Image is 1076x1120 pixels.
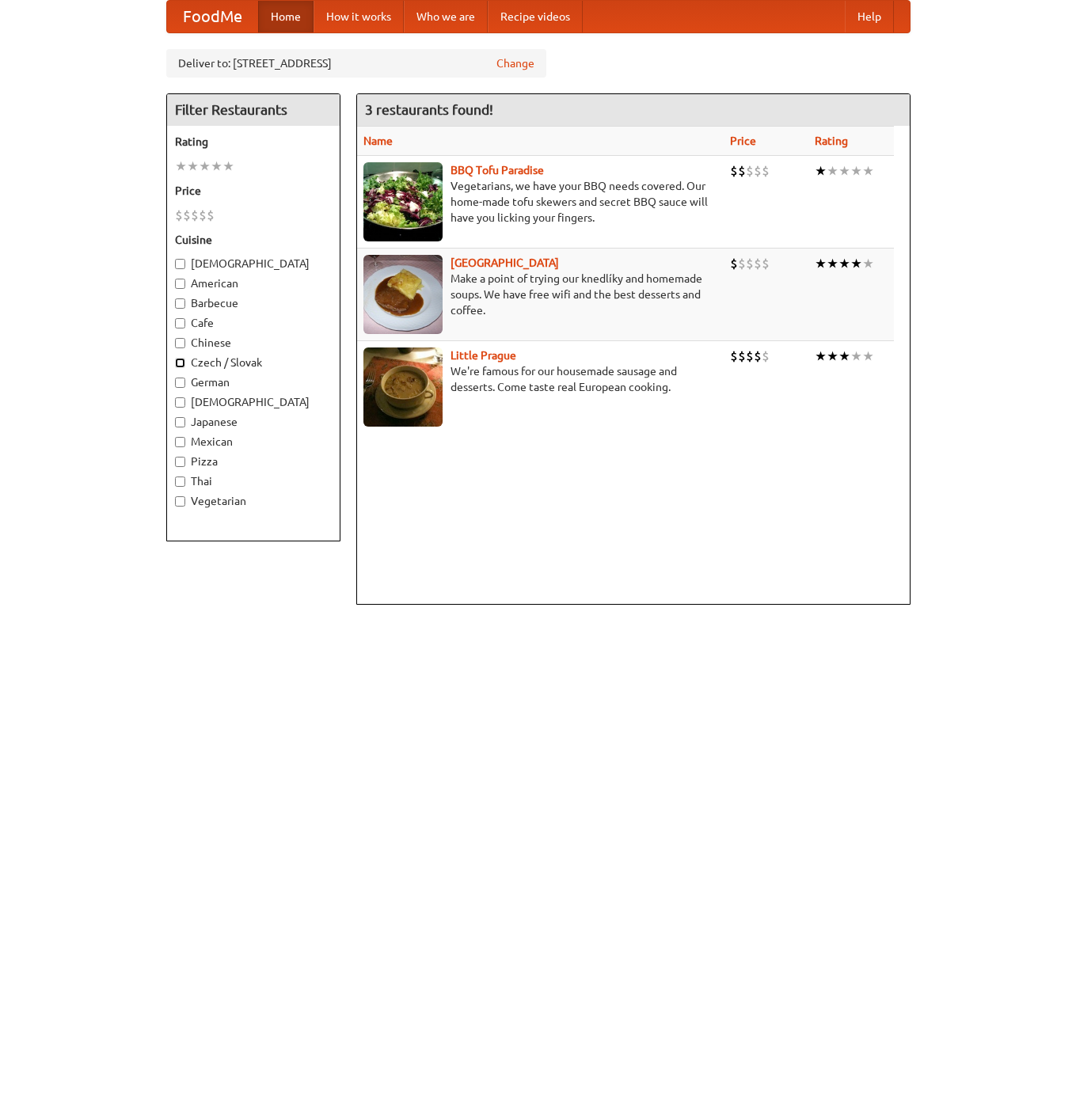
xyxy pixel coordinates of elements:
label: [DEMOGRAPHIC_DATA] [175,394,332,410]
li: ★ [187,158,199,175]
p: We're famous for our housemade sausage and desserts. Come taste real European cooking. [363,363,718,395]
label: Barbecue [175,295,332,311]
img: tofuparadise.jpg [363,162,443,241]
label: Pizza [175,454,332,469]
h4: Filter Restaurants [167,94,340,126]
li: $ [738,162,746,180]
a: [GEOGRAPHIC_DATA] [451,256,559,269]
label: Cafe [175,315,332,331]
h5: Price [175,183,332,199]
input: [DEMOGRAPHIC_DATA] [175,397,185,408]
a: Who we are [404,1,488,32]
li: ★ [815,162,827,180]
p: Make a point of trying our knedlíky and homemade soups. We have free wifi and the best desserts a... [363,271,718,318]
li: $ [730,255,738,272]
ng-pluralize: 3 restaurants found! [365,102,493,117]
label: [DEMOGRAPHIC_DATA] [175,256,332,271]
li: ★ [850,162,862,180]
input: Mexican [175,437,185,447]
h5: Rating [175,134,332,150]
input: American [175,279,185,289]
a: Help [845,1,894,32]
input: Thai [175,476,185,487]
input: Vegetarian [175,496,185,507]
a: How it works [314,1,404,32]
input: Czech / Slovak [175,358,185,368]
li: $ [762,255,770,272]
li: ★ [222,158,234,175]
li: $ [191,207,199,224]
li: ★ [862,162,874,180]
li: ★ [838,347,850,365]
li: ★ [827,347,838,365]
label: Czech / Slovak [175,355,332,370]
div: Deliver to: [STREET_ADDRESS] [166,49,546,78]
img: czechpoint.jpg [363,255,443,334]
li: ★ [199,158,211,175]
li: ★ [827,162,838,180]
li: ★ [862,255,874,272]
a: Price [730,135,756,147]
li: $ [754,347,762,365]
input: [DEMOGRAPHIC_DATA] [175,259,185,269]
li: $ [746,255,754,272]
input: Pizza [175,457,185,467]
li: $ [207,207,215,224]
li: $ [754,255,762,272]
li: $ [762,347,770,365]
label: German [175,374,332,390]
li: $ [183,207,191,224]
li: ★ [850,347,862,365]
a: Home [258,1,314,32]
input: Japanese [175,417,185,427]
label: Vegetarian [175,493,332,509]
label: Thai [175,473,332,489]
li: ★ [838,255,850,272]
p: Vegetarians, we have your BBQ needs covered. Our home-made tofu skewers and secret BBQ sauce will... [363,178,718,226]
li: $ [199,207,207,224]
label: American [175,275,332,291]
a: Recipe videos [488,1,583,32]
li: $ [762,162,770,180]
label: Japanese [175,414,332,430]
li: $ [730,347,738,365]
li: ★ [815,255,827,272]
li: $ [754,162,762,180]
a: Rating [815,135,848,147]
li: $ [730,162,738,180]
img: littleprague.jpg [363,347,443,427]
input: Cafe [175,318,185,328]
a: BBQ Tofu Paradise [451,164,544,177]
input: Barbecue [175,298,185,309]
li: $ [738,255,746,272]
li: ★ [862,347,874,365]
input: Chinese [175,338,185,348]
li: $ [175,207,183,224]
li: $ [738,347,746,365]
h5: Cuisine [175,232,332,248]
li: ★ [815,347,827,365]
a: Name [363,135,393,147]
li: ★ [211,158,222,175]
a: Little Prague [451,349,516,362]
input: German [175,378,185,388]
a: Change [496,55,534,71]
label: Mexican [175,434,332,450]
li: $ [746,347,754,365]
li: $ [746,162,754,180]
a: FoodMe [167,1,258,32]
label: Chinese [175,335,332,351]
li: ★ [838,162,850,180]
li: ★ [827,255,838,272]
li: ★ [175,158,187,175]
li: ★ [850,255,862,272]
